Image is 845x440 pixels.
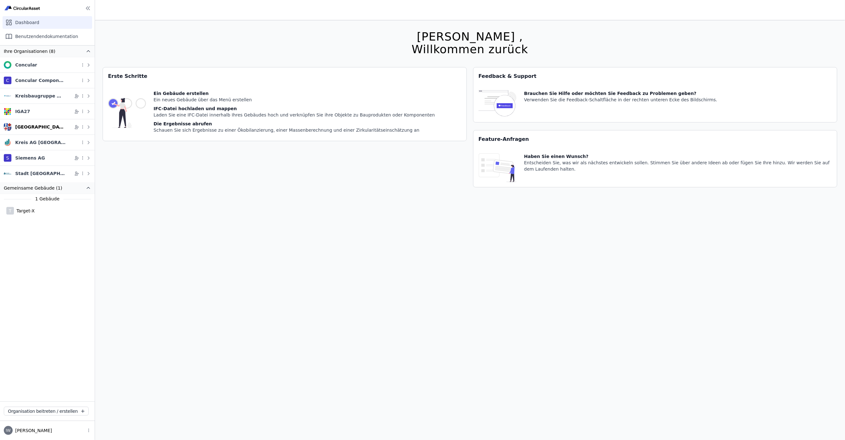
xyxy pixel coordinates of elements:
[4,407,89,416] button: Organisation beitreten / erstellen
[524,90,717,97] div: Brauchen Sie Hilfe oder möchten Sie Feedback zu Problemen geben?
[6,429,10,432] span: IW
[479,90,517,117] img: feedback-icon-HCTs5lye.svg
[473,130,837,148] div: Feature-Anfragen
[6,207,14,215] div: T
[479,153,517,182] img: feature_request_tile-UiXE1qGU.svg
[524,153,832,160] div: Haben Sie einen Wunsch?
[524,160,832,172] div: Entscheiden Sie, was wir als nächstes entwickeln sollen. Stimmen Sie über andere Ideen ab oder fü...
[15,62,37,68] div: Concular
[154,127,435,133] div: Schauen Sie sich Ergebnisse zu einer Ökobilanzierung, einer Massenberechnung und einer Zirkularit...
[154,112,435,118] div: Laden Sie eine IFC-Datei innerhalb Ihres Gebäudes hoch und verknüpfen Sie ihre Objekte zu Bauprod...
[473,67,837,85] div: Feedback & Support
[4,92,11,100] img: Kreisbaugruppe Waiblingen
[4,139,11,146] img: Kreis AG Germany
[15,155,45,161] div: Siemens AG
[4,5,41,11] img: Concular
[31,196,63,202] span: 1 Gebäude
[154,90,435,97] div: Ein Gebäude erstellen
[13,427,52,434] span: [PERSON_NAME]
[103,67,467,85] div: Erste Schritte
[524,97,717,103] div: Verwenden Sie die Feedback-Schaltfläche in der rechten unteren Ecke des Bildschirms.
[108,90,146,136] img: getting_started_tile-DrF_GRSv.svg
[4,154,11,162] div: S
[154,97,435,103] div: Ein neues Gebäude über das Menü erstellen
[4,123,11,131] img: Kreis Bergstraße
[4,108,11,115] img: IGA27
[3,16,92,29] div: Dashboard
[14,208,35,214] div: Target-X
[15,93,66,99] div: Kreisbaugruppe Waiblingen
[15,108,30,115] div: IGA27
[15,124,66,130] div: [GEOGRAPHIC_DATA]
[4,61,11,69] img: Concular
[4,77,11,84] div: C
[412,43,528,56] div: Willkommen zurück
[154,121,435,127] div: Die Ergebnisse abrufen
[15,77,66,84] div: Concular Components
[15,170,66,177] div: Stadt [GEOGRAPHIC_DATA]
[412,30,528,43] div: [PERSON_NAME] ,
[154,105,435,112] div: IFC-Datei hochladen und mappen
[3,30,92,43] div: Benutzendendokumentation
[15,139,66,146] div: Kreis AG [GEOGRAPHIC_DATA]
[4,170,11,177] img: Stadt Eschweiler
